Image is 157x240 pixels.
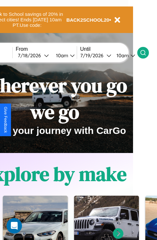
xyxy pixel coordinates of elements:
button: 10am [111,52,137,59]
b: BACK2SCHOOL20 [66,17,109,23]
button: 7/18/2026 [16,52,51,59]
label: Until [80,46,137,52]
button: 10am [51,52,77,59]
div: 7 / 18 / 2026 [18,52,44,59]
iframe: Intercom live chat [6,218,22,234]
label: From [16,46,77,52]
div: 10am [53,52,70,59]
div: 10am [113,52,130,59]
div: 7 / 19 / 2026 [80,52,107,59]
div: Give Feedback [3,107,8,133]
